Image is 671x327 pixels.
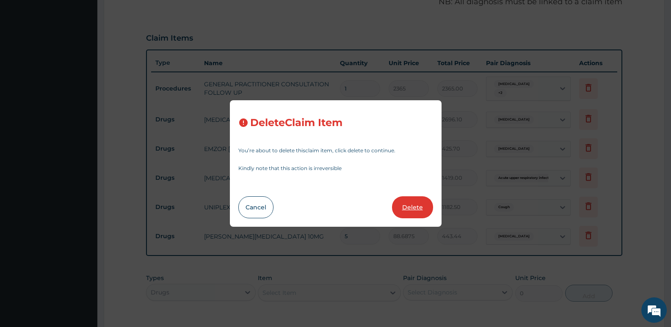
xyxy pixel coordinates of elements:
[4,231,161,261] textarea: Type your message and hit 'Enter'
[238,196,273,218] button: Cancel
[250,117,342,129] h3: Delete Claim Item
[238,166,433,171] p: Kindly note that this action is irreversible
[139,4,159,25] div: Minimize live chat window
[49,107,117,192] span: We're online!
[392,196,433,218] button: Delete
[16,42,34,63] img: d_794563401_company_1708531726252_794563401
[44,47,142,58] div: Chat with us now
[238,148,433,153] p: You’re about to delete this claim item , click delete to continue.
